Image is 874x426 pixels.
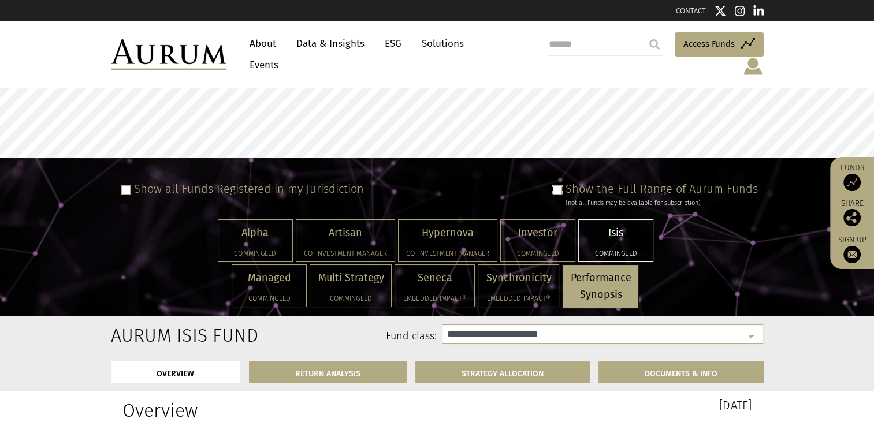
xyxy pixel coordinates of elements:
[675,32,764,57] a: Access Funds
[304,225,387,241] p: Artisan
[843,174,861,191] img: Access Funds
[735,5,745,17] img: Instagram icon
[570,270,631,303] p: Performance Synopsis
[111,324,205,346] h2: Aurum Isis Fund
[111,39,226,70] img: Aurum
[291,33,370,54] a: Data & Insights
[715,5,726,17] img: Twitter icon
[226,250,285,257] h5: Commingled
[486,270,551,286] p: Synchronicity
[446,399,752,411] h3: [DATE]
[226,225,285,241] p: Alpha
[415,361,590,383] a: STRATEGY ALLOCATION
[676,6,706,15] a: CONTACT
[836,200,868,226] div: Share
[406,250,489,257] h5: Co-investment Manager
[508,250,567,257] h5: Commingled
[240,295,299,302] h5: Commingled
[843,209,861,226] img: Share this post
[244,33,282,54] a: About
[683,37,735,51] span: Access Funds
[318,295,384,302] h5: Commingled
[566,198,758,208] div: (not all Funds may be available for subscription)
[643,33,666,56] input: Submit
[403,295,467,302] h5: Embedded Impact®
[742,57,764,76] img: account-icon.svg
[486,295,551,302] h5: Embedded Impact®
[406,225,489,241] p: Hypernova
[508,225,567,241] p: Investor
[586,225,645,241] p: Isis
[222,329,437,344] label: Fund class:
[240,270,299,286] p: Managed
[598,361,764,383] a: DOCUMENTS & INFO
[304,250,387,257] h5: Co-investment Manager
[244,54,278,76] a: Events
[586,250,645,257] h5: Commingled
[836,235,868,263] a: Sign up
[566,182,758,196] label: Show the Full Range of Aurum Funds
[836,163,868,191] a: Funds
[403,270,467,286] p: Seneca
[318,270,384,286] p: Multi Strategy
[379,33,407,54] a: ESG
[753,5,764,17] img: Linkedin icon
[249,361,407,383] a: RETURN ANALYSIS
[416,33,470,54] a: Solutions
[134,182,364,196] label: Show all Funds Registered in my Jurisdiction
[122,399,429,421] h1: Overview
[843,246,861,263] img: Sign up to our newsletter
